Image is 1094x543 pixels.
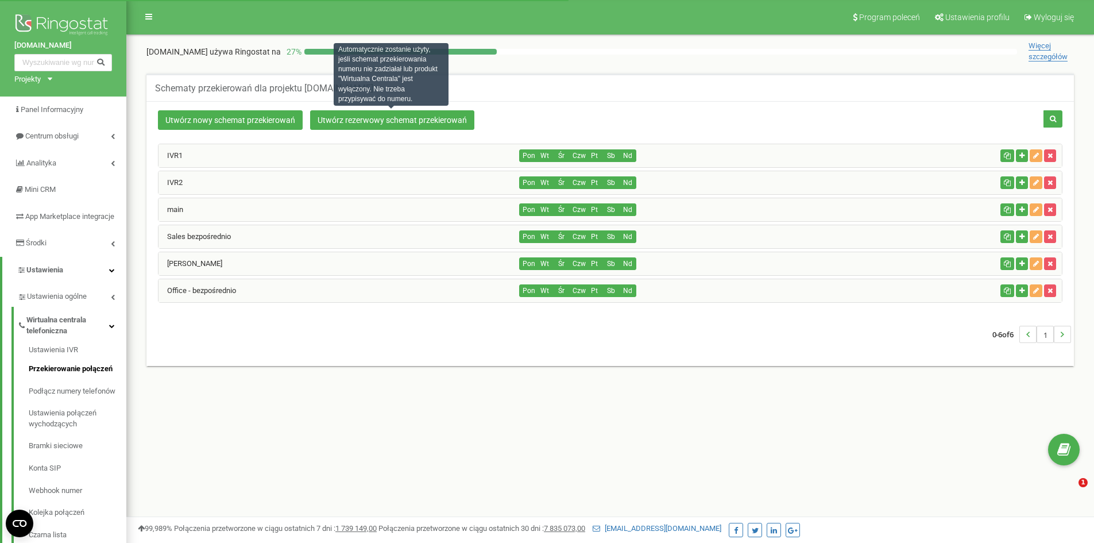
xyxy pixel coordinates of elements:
div: Automatycznie zostanie użyty, jeśli schemat przekierowania numeru nie zadziałał lub produkt "Wirt... [334,43,449,106]
span: Centrum obsługi [25,132,79,140]
a: IVR2 [159,178,183,187]
button: Sb [602,284,620,297]
span: Ustawienia [26,265,63,274]
span: Ustawienia ogólne [27,291,87,302]
a: Ustawienia IVR [29,345,126,359]
button: Pon [519,176,536,189]
button: Czw [569,203,586,216]
a: Wirtualna centrala telefoniczna [17,307,126,341]
button: Pon [519,149,536,162]
button: Nd [619,149,636,162]
a: [EMAIL_ADDRESS][DOMAIN_NAME] [593,524,721,533]
a: Ustawienia połączeń wychodzących [29,402,126,435]
a: Podłącz numery telefonów [29,380,126,403]
a: Kolejka połączeń [29,502,126,524]
button: Sb [602,149,620,162]
a: Office - bezpośrednio [159,286,236,295]
a: Ustawienia ogólne [17,283,126,307]
img: Ringostat logo [14,11,112,40]
a: Utwórz nowy schemat przekierowań [158,110,303,130]
button: Pon [519,230,536,243]
a: [DOMAIN_NAME] [14,40,112,51]
button: Pt [586,149,603,162]
button: Pon [519,284,536,297]
button: Czw [569,257,586,270]
button: Szukaj schematu przekierowań [1043,110,1062,128]
u: 1 739 149,00 [335,524,377,533]
li: 1 [1037,326,1054,343]
u: 7 835 073,00 [544,524,585,533]
button: Pt [586,203,603,216]
a: main [159,205,183,214]
iframe: Intercom live chat [1055,478,1083,506]
button: Czw [569,149,586,162]
button: Pt [586,176,603,189]
button: Nd [619,176,636,189]
a: Przekierowanie połączeń [29,358,126,380]
button: Pt [586,284,603,297]
button: Nd [619,257,636,270]
div: Projekty [14,74,41,85]
span: Wyloguj się [1034,13,1074,22]
h5: Schematy przekierowań dla projektu [DOMAIN_NAME] [155,83,373,94]
p: 27 % [281,46,304,57]
button: Nd [619,203,636,216]
span: Mini CRM [25,185,56,194]
button: Wt [536,149,553,162]
button: Wt [536,176,553,189]
span: of [1002,329,1010,340]
a: Sales bezpośrednio [159,232,231,241]
button: Śr [552,230,570,243]
input: Wyszukiwanie wg numeru [14,54,112,71]
button: Śr [552,203,570,216]
nav: ... [992,314,1071,355]
a: Ustawienia [2,257,126,284]
button: Nd [619,284,636,297]
button: Wt [536,257,553,270]
a: Konta SIP [29,457,126,480]
span: 1 [1078,478,1088,487]
button: Open CMP widget [6,510,33,537]
button: Pon [519,203,536,216]
button: Wt [536,203,553,216]
a: Webhook numer [29,480,126,502]
button: Śr [552,149,570,162]
span: 99,989% [138,524,172,533]
a: Utwórz rezerwowy schemat przekierowań [310,110,474,130]
span: Program poleceń [859,13,920,22]
span: Ustawienia profilu [945,13,1010,22]
span: używa Ringostat na [210,47,281,56]
span: Panel Informacyjny [21,105,83,114]
p: [DOMAIN_NAME] [146,46,281,57]
button: Czw [569,230,586,243]
a: IVR1 [159,151,183,160]
button: Pt [586,257,603,270]
a: Bramki sieciowe [29,435,126,457]
button: Czw [569,176,586,189]
span: Więcej szczegółów [1029,41,1068,61]
span: Połączenia przetworzone w ciągu ostatnich 30 dni : [378,524,585,533]
button: Śr [552,176,570,189]
button: Sb [602,257,620,270]
button: Wt [536,230,553,243]
span: Wirtualna centrala telefoniczna [26,315,109,336]
button: Sb [602,176,620,189]
button: Pt [586,230,603,243]
span: 0-6 6 [992,326,1019,343]
span: Środki [26,238,47,247]
a: [PERSON_NAME] [159,259,222,268]
span: App Marketplace integracje [25,212,114,221]
button: Śr [552,284,570,297]
button: Nd [619,230,636,243]
span: Analityka [26,159,56,167]
button: Sb [602,203,620,216]
button: Śr [552,257,570,270]
button: Wt [536,284,553,297]
button: Czw [569,284,586,297]
button: Sb [602,230,620,243]
span: Połączenia przetworzone w ciągu ostatnich 7 dni : [174,524,377,533]
button: Pon [519,257,536,270]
